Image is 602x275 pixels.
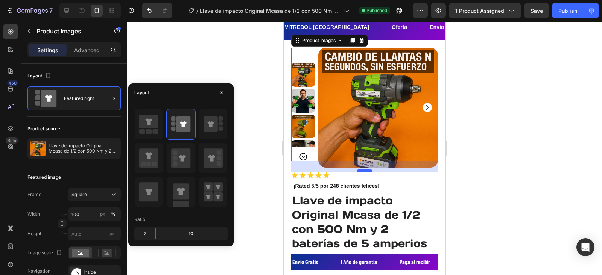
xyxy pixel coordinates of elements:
div: % [111,211,116,218]
button: Square [68,188,121,201]
strong: ¡Rated 5/5 por 248 clientes felices! [10,162,96,168]
button: Publish [552,3,584,18]
button: Save [524,3,549,18]
div: Product source [27,125,60,132]
div: Image scale [27,248,64,258]
input: px [68,227,121,240]
p: Paga al recibir [116,236,146,246]
p: Envio Gratis [146,2,177,11]
div: Open Intercom Messenger [576,238,594,256]
input: px% [68,207,121,221]
div: 2 [136,228,149,239]
div: Publish [558,7,577,15]
label: Frame [27,191,41,198]
img: product feature img [30,141,46,156]
p: Llave de impacto Original Mcasa de 1/2 con 500 Nm y 2 baterías de 5 amperios [49,143,118,154]
span: px [109,231,115,236]
button: % [98,210,107,219]
p: 1 Año de garantia [57,236,93,246]
label: Width [27,211,40,218]
label: Height [27,230,41,237]
div: Layout [27,71,53,81]
button: 1 product assigned [449,3,521,18]
div: Featured right [64,90,110,107]
div: Featured image [27,174,61,181]
div: Product Images [17,16,53,23]
div: 450 [7,80,18,86]
span: / [196,7,198,15]
p: Envio Gratis [9,236,34,246]
iframe: Design area [284,21,445,275]
span: Square [71,191,87,198]
button: px [109,210,118,219]
div: Undo/Redo [142,3,172,18]
h1: Llave de impacto Original Mcasa de 1/2 con 500 Nm y 2 baterías de 5 amperios [8,172,154,230]
p: 7 [49,6,53,15]
button: 7 [3,3,56,18]
div: Navigation [27,268,50,275]
div: Layout [134,89,149,96]
button: Carousel Next Arrow [15,131,24,140]
div: 10 [162,228,226,239]
span: Llave de impacto Original Mcasa de 1/2 con 500 Nm y 2 baterías de 5 amperios [200,7,341,15]
span: 1 product assigned [455,7,504,15]
div: Beta [6,137,18,144]
p: Product Images [36,27,100,36]
p: Settings [37,46,58,54]
button: Carousel Next Arrow [139,82,148,91]
div: Ratio [134,216,145,223]
p: Advanced [74,46,100,54]
div: px [100,211,105,218]
span: Published [366,7,387,14]
span: Save [531,8,543,14]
